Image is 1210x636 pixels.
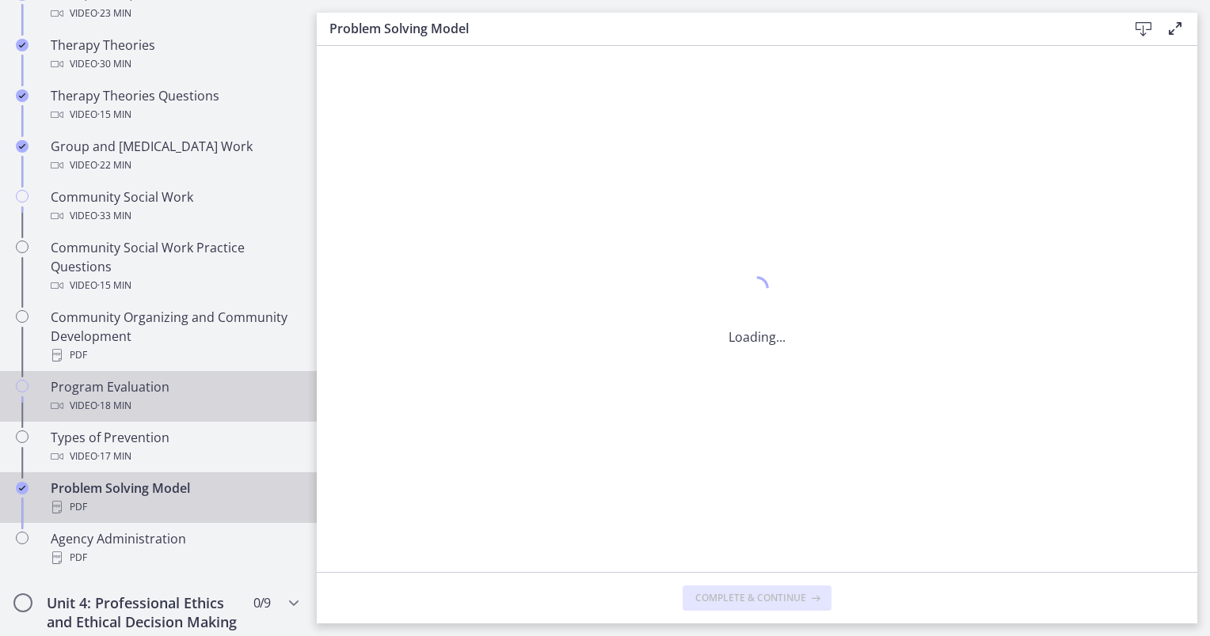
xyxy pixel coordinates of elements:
[51,55,298,74] div: Video
[51,479,298,517] div: Problem Solving Model
[51,498,298,517] div: PDF
[97,4,131,23] span: · 23 min
[683,585,831,611] button: Complete & continue
[729,327,786,346] p: Loading...
[51,156,298,175] div: Video
[16,140,29,153] i: Completed
[97,396,131,415] span: · 18 min
[695,592,806,604] span: Complete & continue
[51,36,298,74] div: Therapy Theories
[97,447,131,466] span: · 17 min
[51,276,298,295] div: Video
[97,55,131,74] span: · 30 min
[253,593,270,612] span: 0 / 9
[51,428,298,466] div: Types of Prevention
[51,447,298,466] div: Video
[51,548,298,567] div: PDF
[97,156,131,175] span: · 22 min
[51,396,298,415] div: Video
[51,105,298,124] div: Video
[51,308,298,365] div: Community Organizing and Community Development
[51,86,298,124] div: Therapy Theories Questions
[51,529,298,567] div: Agency Administration
[329,19,1102,38] h3: Problem Solving Model
[51,137,298,175] div: Group and [MEDICAL_DATA] Work
[16,482,29,494] i: Completed
[47,593,240,631] h2: Unit 4: Professional Ethics and Ethical Decision Making
[51,346,298,365] div: PDF
[16,39,29,51] i: Completed
[51,206,298,225] div: Video
[51,187,298,225] div: Community Social Work
[51,238,298,295] div: Community Social Work Practice Questions
[729,272,786,309] div: 1
[51,377,298,415] div: Program Evaluation
[97,105,131,124] span: · 15 min
[16,89,29,102] i: Completed
[97,206,131,225] span: · 33 min
[97,276,131,295] span: · 15 min
[51,4,298,23] div: Video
